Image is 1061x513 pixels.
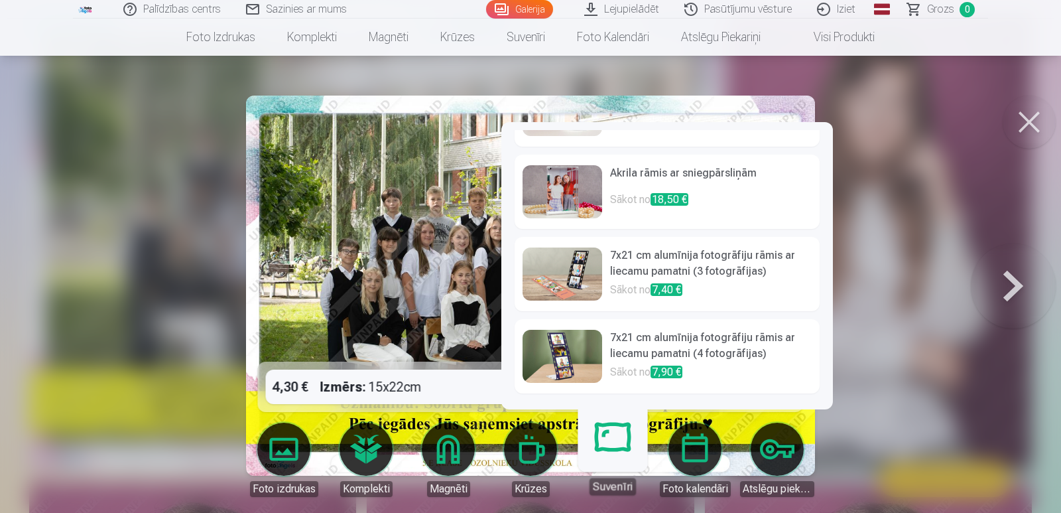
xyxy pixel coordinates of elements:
[610,248,812,282] h6: 7x21 cm alumīnija fotogrāfiju rāmis ar liecamu pamatni (3 fotogrāfijas)
[512,481,550,497] div: Krūzes
[515,155,820,229] a: Akrila rāmis ar sniegpārsliņāmSākot no18,50 €
[271,19,353,56] a: Komplekti
[610,165,812,192] h6: Akrila rāmis ar sniegpārsliņām
[651,283,682,296] span: 7,40 €
[320,370,422,404] div: 15x22cm
[660,481,731,497] div: Foto kalendāri
[424,19,491,56] a: Krūzes
[658,423,732,497] a: Foto kalendāri
[561,19,665,56] a: Foto kalendāri
[353,19,424,56] a: Magnēti
[78,5,93,13] img: /fa1
[665,19,777,56] a: Atslēgu piekariņi
[927,1,954,17] span: Grozs
[250,481,318,497] div: Foto izdrukas
[740,423,814,497] a: Atslēgu piekariņi
[610,282,812,301] p: Sākot no
[427,481,470,497] div: Magnēti
[651,193,688,206] span: 18,50 €
[740,481,814,497] div: Atslēgu piekariņi
[266,370,315,404] div: 4,30 €
[170,19,271,56] a: Foto izdrukas
[960,2,975,17] span: 0
[320,378,366,396] strong: Izmērs :
[590,478,636,495] div: Suvenīri
[493,423,568,497] a: Krūzes
[491,19,561,56] a: Suvenīri
[515,319,820,394] a: 7x21 cm alumīnija fotogrāfiju rāmis ar liecamu pamatni (4 fotogrāfijas)Sākot no7,90 €
[610,192,812,218] p: Sākot no
[411,423,485,497] a: Magnēti
[610,364,812,383] p: Sākot no
[515,237,820,311] a: 7x21 cm alumīnija fotogrāfiju rāmis ar liecamu pamatni (3 fotogrāfijas)Sākot no7,40 €
[651,366,682,378] span: 7,90 €
[777,19,891,56] a: Visi produkti
[572,413,653,495] a: Suvenīri
[340,481,393,497] div: Komplekti
[610,330,812,364] h6: 7x21 cm alumīnija fotogrāfiju rāmis ar liecamu pamatni (4 fotogrāfijas)
[247,423,321,497] a: Foto izdrukas
[329,423,403,497] a: Komplekti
